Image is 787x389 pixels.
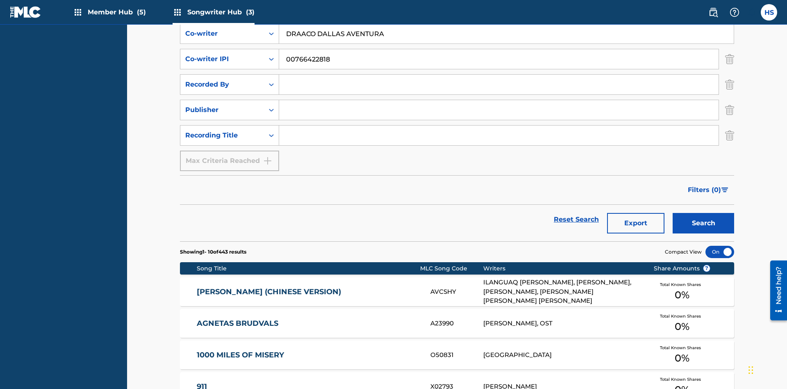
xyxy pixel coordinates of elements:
[660,376,704,382] span: Total Known Shares
[430,319,483,328] div: A23990
[725,49,734,69] img: Delete Criterion
[185,54,259,64] div: Co-writer IPI
[725,74,734,95] img: Delete Criterion
[185,29,259,39] div: Co-writer
[173,7,182,17] img: Top Rightsholders
[665,248,702,256] span: Compact View
[483,350,641,360] div: [GEOGRAPHIC_DATA]
[673,213,734,233] button: Search
[550,211,603,229] a: Reset Search
[675,351,689,366] span: 0 %
[721,188,728,192] img: filter
[746,350,787,389] iframe: Chat Widget
[483,264,641,273] div: Writers
[703,265,710,272] span: ?
[683,180,734,200] button: Filters (0)
[764,257,787,325] iframe: Resource Center
[137,8,146,16] span: (5)
[185,130,259,140] div: Recording Title
[197,350,420,360] a: 1000 MILES OF MISERY
[725,100,734,120] img: Delete Criterion
[607,213,664,233] button: Export
[748,358,753,382] div: Drag
[688,185,721,195] span: Filters ( 0 )
[748,8,756,16] div: Notifications
[180,248,246,256] p: Showing 1 - 10 of 443 results
[654,264,710,273] span: Share Amounts
[10,6,41,18] img: MLC Logo
[73,7,83,17] img: Top Rightsholders
[197,319,420,328] a: AGNETAS BRUDVALS
[483,278,641,306] div: ILANGUAQ [PERSON_NAME], [PERSON_NAME], [PERSON_NAME], [PERSON_NAME] [PERSON_NAME] [PERSON_NAME]
[730,7,739,17] img: help
[197,264,420,273] div: Song Title
[420,264,483,273] div: MLC Song Code
[430,350,483,360] div: O50831
[187,7,255,17] span: Songwriter Hub
[726,4,743,21] div: Help
[430,287,483,297] div: AVCSHY
[246,8,255,16] span: (3)
[708,7,718,17] img: search
[761,4,777,21] div: User Menu
[197,287,420,297] a: [PERSON_NAME] (CHINESE VERSION)
[88,7,146,17] span: Member Hub
[675,319,689,334] span: 0 %
[660,281,704,288] span: Total Known Shares
[725,125,734,146] img: Delete Criterion
[675,288,689,302] span: 0 %
[185,80,259,89] div: Recorded By
[483,319,641,328] div: [PERSON_NAME], OST
[185,105,259,115] div: Publisher
[705,4,721,21] a: Public Search
[660,345,704,351] span: Total Known Shares
[660,313,704,319] span: Total Known Shares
